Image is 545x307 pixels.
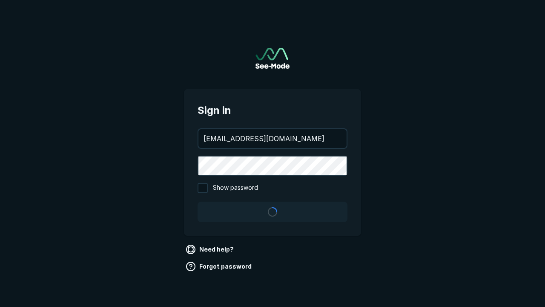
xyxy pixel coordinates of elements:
img: See-Mode Logo [255,48,290,69]
a: Forgot password [184,260,255,273]
a: Need help? [184,243,237,256]
a: Go to sign in [255,48,290,69]
input: your@email.com [198,129,347,148]
span: Sign in [198,103,347,118]
span: Show password [213,183,258,193]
